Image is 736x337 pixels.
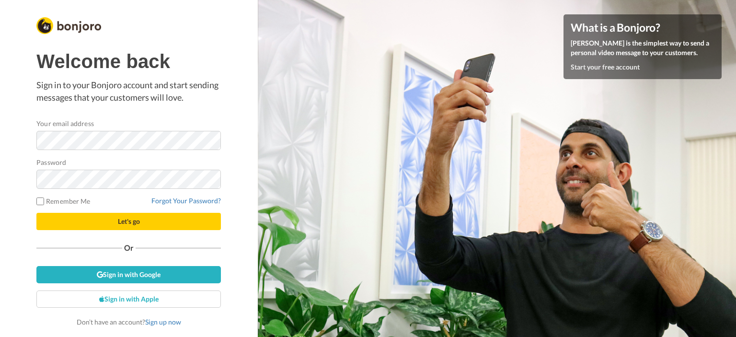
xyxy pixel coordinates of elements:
span: Don’t have an account? [77,318,181,326]
h1: Welcome back [36,51,221,72]
span: Let's go [118,217,140,225]
button: Let's go [36,213,221,230]
p: Sign in to your Bonjoro account and start sending messages that your customers will love. [36,79,221,104]
h4: What is a Bonjoro? [571,22,714,34]
a: Start your free account [571,63,640,71]
label: Password [36,157,66,167]
span: Or [122,244,136,251]
a: Forgot Your Password? [151,197,221,205]
p: [PERSON_NAME] is the simplest way to send a personal video message to your customers. [571,38,714,58]
a: Sign in with Google [36,266,221,283]
label: Remember Me [36,196,90,206]
a: Sign in with Apple [36,291,221,308]
a: Sign up now [145,318,181,326]
label: Your email address [36,118,93,128]
input: Remember Me [36,198,44,205]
